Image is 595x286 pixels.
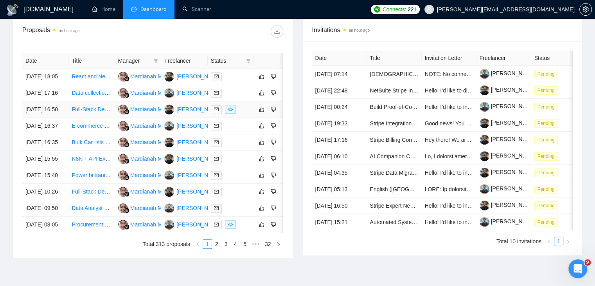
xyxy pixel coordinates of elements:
span: right [276,242,281,246]
a: Pending [534,169,561,176]
span: mail [214,189,219,194]
span: dislike [271,139,276,145]
th: Date [22,53,68,69]
a: AI Companion Chatbot - App Production and Management Expert Needed [370,153,550,159]
button: like [257,154,266,163]
a: MJ[PERSON_NAME] [164,155,221,161]
a: 1 [554,237,563,246]
a: 1 [203,240,212,248]
span: setting [580,6,591,13]
td: [DATE] 09:50 [22,200,68,217]
img: c1vnAk7Xg35u1M3RaLzkY2xn22cMI9QnxesaoOFDUVoDELUyl3LMqzhVQbq_15fTna [480,184,489,194]
div: Mardianah Mardianah [130,72,183,81]
td: [DATE] 19:33 [312,115,367,132]
img: gigradar-bm.png [124,92,129,98]
span: mail [214,107,219,112]
a: TS[PERSON_NAME] [164,172,221,178]
div: Mardianah Mardianah [130,187,183,196]
a: English ([GEOGRAPHIC_DATA]) Voice Actors Needed for Fictional Character Recording [370,186,584,192]
span: ••• [250,239,262,249]
span: Connects: [383,5,406,14]
a: Stripe Billing Consultant for SAAS — Trial-to-Paid & Failed Payment Recovery [370,137,560,143]
img: c1vnAk7Xg35u1M3RaLzkY2xn22cMI9QnxesaoOFDUVoDELUyl3LMqzhVQbq_15fTna [480,217,489,227]
span: Pending [534,70,558,78]
img: gigradar-bm.png [124,158,129,164]
button: like [257,220,266,229]
div: Mardianah Mardianah [130,154,183,163]
span: filter [246,58,251,63]
img: upwork-logo.png [374,6,380,13]
a: MJ[PERSON_NAME] [164,188,221,194]
span: like [259,205,264,211]
a: MMMardianah Mardianah [118,205,183,211]
td: Stripe Billing Consultant for SAAS — Trial-to-Paid & Failed Payment Recovery [367,132,422,148]
a: 32 [262,240,273,248]
img: logo [6,4,19,16]
li: Previous Page [193,239,203,249]
a: [PERSON_NAME] [480,70,536,76]
a: Bulk Car lists Upload in any format (XLS, txt, images, pdf etc, then using AI to structure data. [72,139,296,145]
td: [DATE] 07:14 [312,66,367,82]
a: MMMardianah Mardianah [118,73,183,79]
a: TS[PERSON_NAME] [164,89,221,96]
div: Mardianah Mardianah [130,105,183,114]
td: N8N + API Expert Needed (Zoho CRM ↔ CloudTalk Integration) [68,151,115,167]
button: left [545,237,554,246]
div: [PERSON_NAME] [176,204,221,212]
td: React and Next.js Website Development with Lead Generation Features [68,69,115,85]
td: Data Analyst Needed to Build Go High Level Dashboard & Reports [68,200,115,217]
span: like [259,90,264,96]
a: Pending [534,186,561,192]
span: mail [214,156,219,161]
a: 2 [212,240,221,248]
span: filter [244,55,252,67]
td: Data collection tool, reporting, and Dashboard [68,85,115,101]
span: mail [214,173,219,177]
td: Build Proof-of-Concept Pipeline in Alteryx (Based on Existing SSIS Package) [367,99,422,115]
span: mail [214,91,219,95]
span: like [259,73,264,80]
a: Build Proof-of-Concept Pipeline in Alteryx (Based on Existing SSIS Package) [370,104,556,110]
button: like [257,203,266,213]
span: dislike [271,221,276,228]
a: MMMardianah Mardianah [118,221,183,227]
a: [PERSON_NAME] [480,169,536,175]
th: Freelancer [161,53,207,69]
a: MJ[PERSON_NAME] [164,106,221,112]
span: Pending [534,136,558,144]
img: TS [164,203,174,213]
td: NetSuite Stripe Integration [367,82,422,99]
img: MJ [164,187,174,197]
span: dashboard [131,6,137,12]
th: Freelancer [476,51,531,66]
td: [DATE] 16:50 [22,101,68,118]
span: dislike [271,90,276,96]
li: 1 [554,237,563,246]
span: dislike [271,172,276,178]
a: MJ[PERSON_NAME] [164,73,221,79]
a: React and Next.js Website Development with Lead Generation Features [72,73,246,80]
img: MM [118,220,128,230]
a: 3 [222,240,230,248]
button: dislike [269,72,278,81]
span: left [196,242,200,246]
img: MJ [164,138,174,147]
a: [PERSON_NAME] [480,202,536,208]
div: Mardianah Mardianah [130,89,183,97]
button: like [257,138,266,147]
a: MMMardianah Mardianah [118,139,183,145]
span: Dashboard [140,6,167,13]
span: filter [152,55,160,67]
img: c1Nwmv2xWVFyeze9Zxv0OiU5w5tAO1YS58-6IpycFbltbtWERR0WWCXrMI2C9Yw9j8 [480,151,489,161]
td: [DATE] 16:50 [312,197,367,214]
a: Power bi traning tracker [72,172,129,178]
div: Proposals [22,25,153,38]
td: AI Companion Chatbot - App Production and Management Expert Needed [367,148,422,165]
span: Pending [534,152,558,161]
a: searchScanner [182,6,211,13]
img: c1vnAk7Xg35u1M3RaLzkY2xn22cMI9QnxesaoOFDUVoDELUyl3LMqzhVQbq_15fTna [480,102,489,112]
th: Title [367,51,422,66]
a: Pending [534,103,561,110]
td: [DATE] 00:24 [312,99,367,115]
